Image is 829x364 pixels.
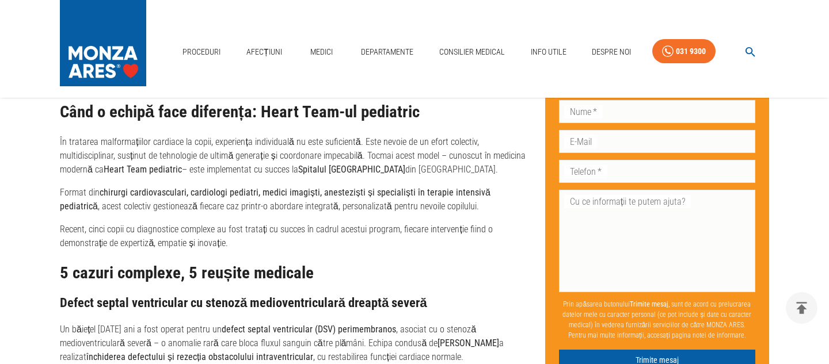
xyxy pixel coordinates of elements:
a: Departamente [356,40,418,64]
strong: defect septal ventricular (DSV) perimembranos [222,324,396,335]
a: Consilier Medical [435,40,509,64]
p: Prin apăsarea butonului , sunt de acord cu prelucrarea datelor mele cu caracter personal (ce pot ... [559,294,755,345]
a: Medici [303,40,340,64]
a: Despre Noi [587,40,636,64]
strong: chirurgi cardiovasculari, cardiologi pediatri, medici imagiști, anesteziști și specialiști în ter... [60,187,490,212]
a: Afecțiuni [242,40,287,64]
h2: Când o echipă face diferența: Heart Team-ul pediatric [60,103,527,121]
p: Recent, cinci copii cu diagnostice complexe au fost tratați cu succes în cadrul acestui program, ... [60,223,527,250]
p: Format din , acest colectiv gestionează fiecare caz printr-o abordare integrată, personalizată pe... [60,186,527,213]
button: delete [786,292,817,324]
strong: Heart Team pediatric [104,164,182,175]
a: 031 9300 [652,39,716,64]
h2: 5 cazuri complexe, 5 reușite medicale [60,264,527,282]
strong: închiderea defectului și rezecția obstacolului intraventricular [86,351,313,362]
p: Un băiețel [DATE] ani a fost operat pentru un , asociat cu o stenoză medioventriculară severă – o... [60,323,527,364]
h3: Defect septal ventricular cu stenoză medioventriculară dreaptă severă [60,296,527,310]
a: Proceduri [178,40,225,64]
strong: Spitalul [GEOGRAPHIC_DATA] [298,164,405,175]
b: Trimite mesaj [630,300,668,308]
p: În tratarea malformațiilor cardiace la copii, experiența individuală nu este suficientă. Este nev... [60,135,527,177]
a: Info Utile [526,40,571,64]
strong: [PERSON_NAME] [438,338,499,348]
div: 031 9300 [676,44,706,59]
